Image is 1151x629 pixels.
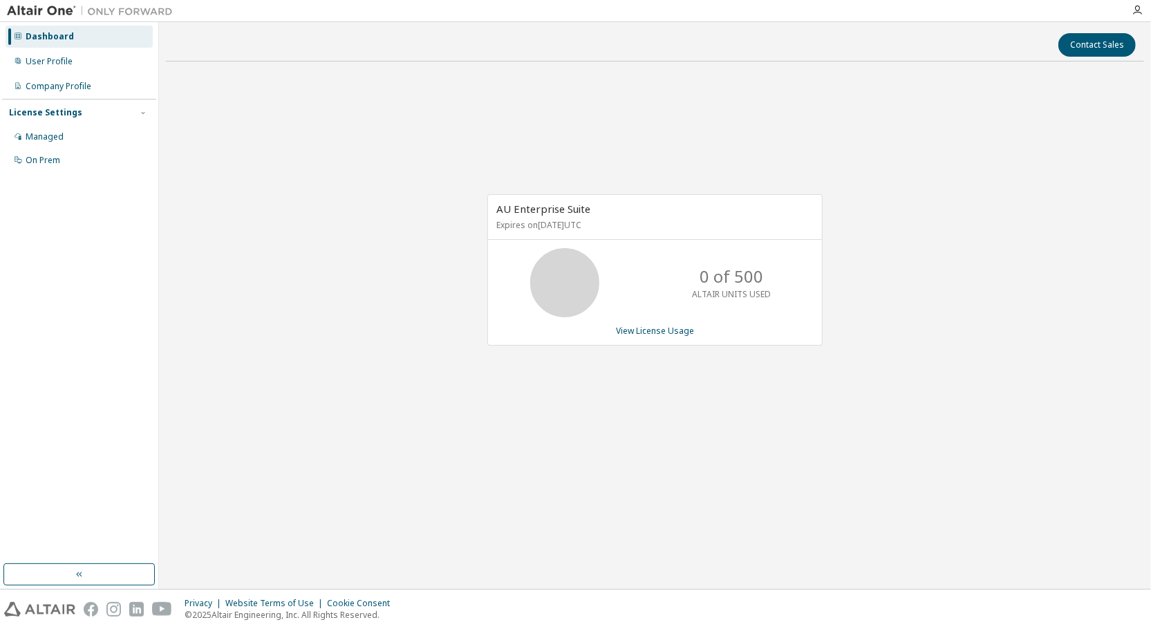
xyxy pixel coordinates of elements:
[225,598,327,609] div: Website Terms of Use
[496,219,810,231] p: Expires on [DATE] UTC
[327,598,398,609] div: Cookie Consent
[26,155,60,166] div: On Prem
[106,602,121,617] img: instagram.svg
[84,602,98,617] img: facebook.svg
[9,107,82,118] div: License Settings
[26,81,91,92] div: Company Profile
[4,602,75,617] img: altair_logo.svg
[496,202,590,216] span: AU Enterprise Suite
[7,4,180,18] img: Altair One
[129,602,144,617] img: linkedin.svg
[1058,33,1136,57] button: Contact Sales
[26,31,74,42] div: Dashboard
[26,56,73,67] div: User Profile
[26,131,64,142] div: Managed
[616,325,694,337] a: View License Usage
[700,265,763,288] p: 0 of 500
[185,609,398,621] p: © 2025 Altair Engineering, Inc. All Rights Reserved.
[692,288,771,300] p: ALTAIR UNITS USED
[152,602,172,617] img: youtube.svg
[185,598,225,609] div: Privacy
